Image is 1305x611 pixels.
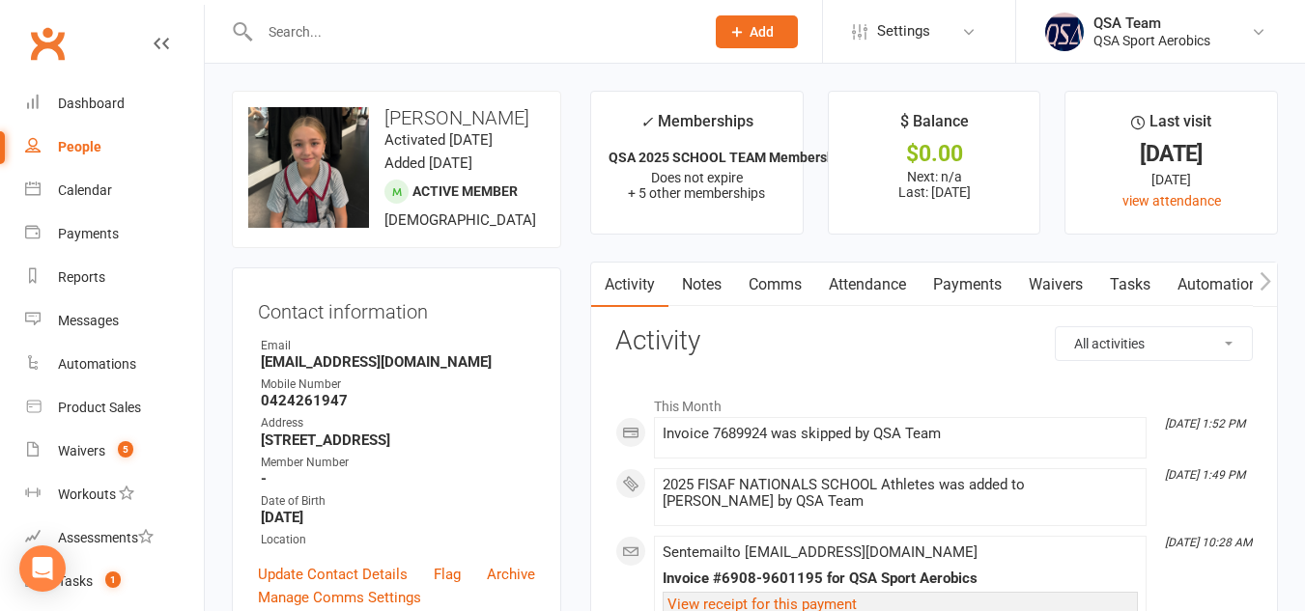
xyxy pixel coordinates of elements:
[1083,144,1260,164] div: [DATE]
[258,586,421,609] a: Manage Comms Settings
[261,509,535,526] strong: [DATE]
[716,15,798,48] button: Add
[663,543,978,561] span: Sent email to [EMAIL_ADDRESS][DOMAIN_NAME]
[815,263,920,307] a: Attendance
[58,226,119,241] div: Payments
[58,573,93,589] div: Tasks
[261,531,535,549] div: Location
[258,293,535,322] h3: Contact information
[900,109,969,144] div: $ Balance
[58,313,119,328] div: Messages
[118,441,133,458] span: 5
[1083,169,1260,190] div: [DATE]
[248,107,545,128] h3: [PERSON_NAME]
[261,392,535,409] strong: 0424261947
[58,269,105,285] div: Reports
[640,113,653,131] i: ✓
[254,18,691,45] input: Search...
[1164,263,1279,307] a: Automations
[261,353,535,371] strong: [EMAIL_ADDRESS][DOMAIN_NAME]
[434,563,461,586] a: Flag
[668,263,735,307] a: Notes
[58,356,136,372] div: Automations
[25,256,204,299] a: Reports
[384,154,472,172] time: Added [DATE]
[487,563,535,586] a: Archive
[25,82,204,125] a: Dashboard
[25,516,204,560] a: Assessments
[261,454,535,472] div: Member Number
[412,183,518,199] span: Active member
[1165,468,1245,482] i: [DATE] 1:49 PM
[19,545,66,592] div: Open Intercom Messenger
[1093,32,1210,49] div: QSA Sport Aerobics
[58,486,116,502] div: Workouts
[1096,263,1164,307] a: Tasks
[261,337,535,355] div: Email
[663,477,1138,510] div: 2025 FISAF NATIONALS SCHOOL Athletes was added to [PERSON_NAME] by QSA Team
[663,426,1138,442] div: Invoice 7689924 was skipped by QSA Team
[1165,417,1245,430] i: [DATE] 1:52 PM
[58,443,105,458] div: Waivers
[58,530,154,545] div: Assessments
[750,24,774,40] span: Add
[58,139,101,154] div: People
[1045,13,1084,51] img: thumb_image1645967867.png
[615,326,1253,356] h3: Activity
[25,343,204,386] a: Automations
[663,570,1138,587] div: Invoice #6908-9601195 for QSA Sport Aerobics
[920,263,1015,307] a: Payments
[25,473,204,516] a: Workouts
[58,400,141,415] div: Product Sales
[609,150,846,165] strong: QSA 2025 SCHOOL TEAM Membership
[258,563,408,586] a: Update Contact Details
[846,169,1023,200] p: Next: n/a Last: [DATE]
[615,386,1253,417] li: This Month
[261,414,535,432] div: Address
[1165,536,1252,549] i: [DATE] 10:28 AM
[1131,109,1211,144] div: Last visit
[735,263,815,307] a: Comms
[25,125,204,169] a: People
[25,386,204,430] a: Product Sales
[58,182,112,198] div: Calendar
[651,170,743,185] span: Does not expire
[1122,193,1221,208] a: view attendance
[25,212,204,256] a: Payments
[261,492,535,511] div: Date of Birth
[25,169,204,212] a: Calendar
[248,107,369,228] img: image1738618763.png
[846,144,1023,164] div: $0.00
[25,560,204,603] a: Tasks 1
[25,299,204,343] a: Messages
[261,470,535,487] strong: -
[628,185,765,201] span: + 5 other memberships
[261,375,535,394] div: Mobile Number
[1093,14,1210,32] div: QSA Team
[25,430,204,473] a: Waivers 5
[261,431,535,449] strong: [STREET_ADDRESS]
[384,211,536,229] span: [DEMOGRAPHIC_DATA]
[1015,263,1096,307] a: Waivers
[877,10,930,53] span: Settings
[23,19,71,68] a: Clubworx
[105,571,121,588] span: 1
[58,96,125,111] div: Dashboard
[640,109,753,145] div: Memberships
[591,263,668,307] a: Activity
[384,131,493,149] time: Activated [DATE]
